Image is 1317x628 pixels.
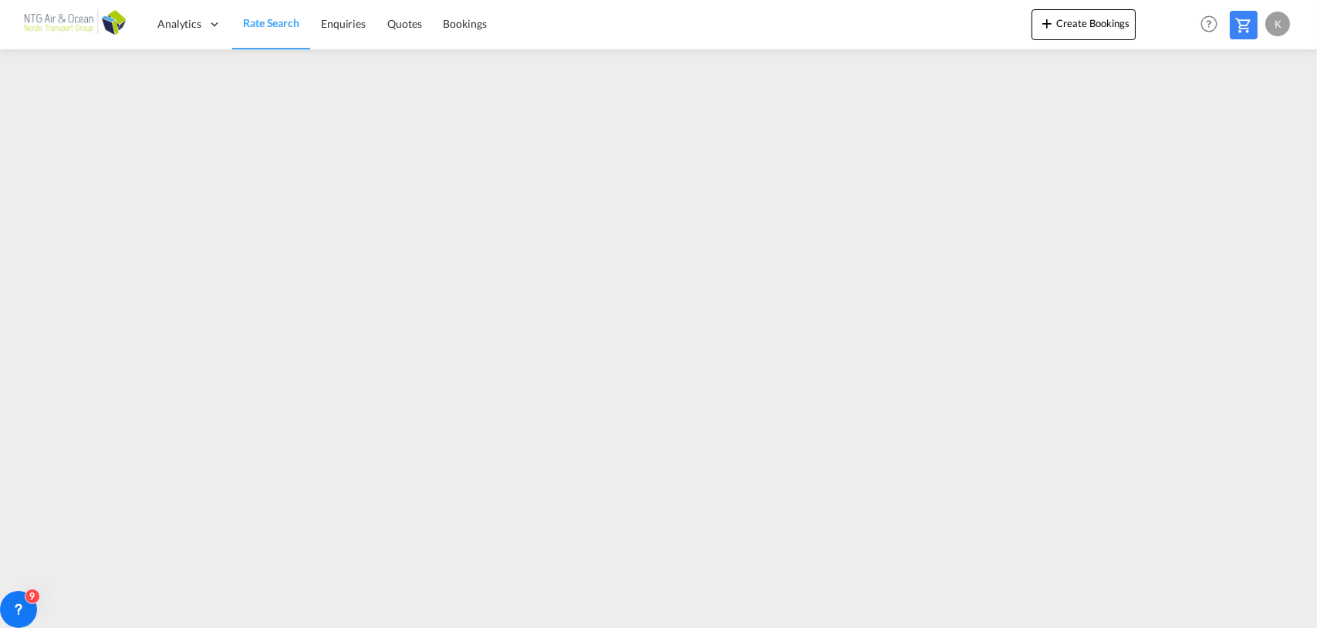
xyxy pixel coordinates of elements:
[243,16,299,29] span: Rate Search
[1038,14,1056,32] md-icon: icon-plus 400-fg
[1265,12,1290,36] div: K
[157,16,201,32] span: Analytics
[1196,11,1230,39] div: Help
[23,7,127,42] img: af31b1c0b01f11ecbc353f8e72265e29.png
[387,17,421,30] span: Quotes
[1196,11,1222,37] span: Help
[321,17,366,30] span: Enquiries
[444,17,487,30] span: Bookings
[1032,9,1136,40] button: icon-plus 400-fgCreate Bookings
